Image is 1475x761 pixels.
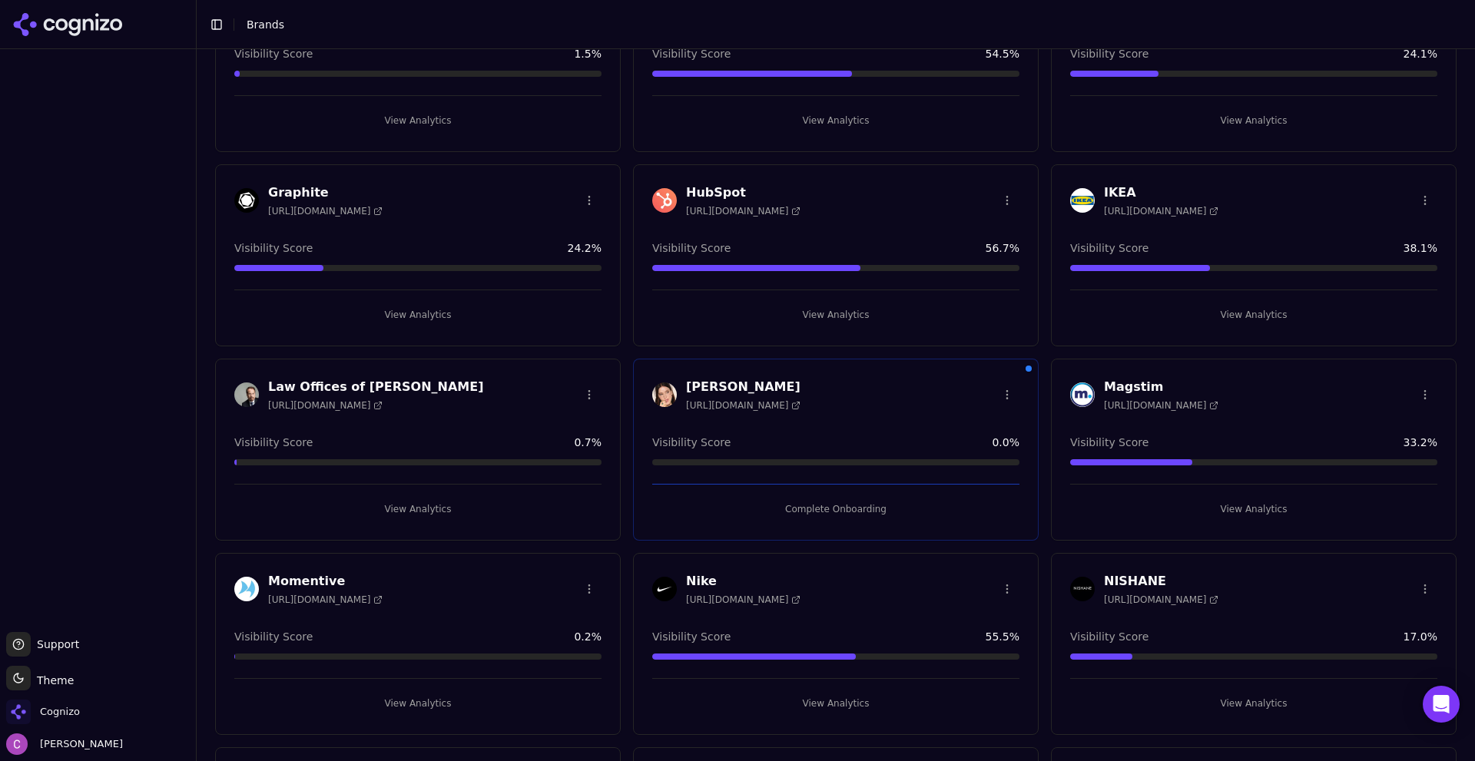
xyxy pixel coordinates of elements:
[652,577,677,601] img: Nike
[1070,629,1149,644] span: Visibility Score
[1423,686,1460,723] div: Open Intercom Messenger
[574,435,602,450] span: 0.7 %
[1070,577,1095,601] img: NISHANE
[268,378,483,396] h3: Law Offices of [PERSON_NAME]
[1070,382,1095,407] img: Magstim
[1404,240,1437,256] span: 38.1 %
[31,674,74,687] span: Theme
[268,184,383,202] h3: Graphite
[1070,497,1437,521] button: View Analytics
[234,108,602,133] button: View Analytics
[6,733,28,755] img: Chris Abouraad
[234,691,602,716] button: View Analytics
[1104,594,1218,606] span: [URL][DOMAIN_NAME]
[1070,108,1437,133] button: View Analytics
[574,46,602,61] span: 1.5 %
[6,700,31,724] img: Cognizo
[234,240,313,256] span: Visibility Score
[234,188,259,213] img: Graphite
[234,46,313,61] span: Visibility Score
[652,382,677,407] img: Lisa Eldridge
[686,205,800,217] span: [URL][DOMAIN_NAME]
[686,594,800,606] span: [URL][DOMAIN_NAME]
[1104,399,1218,412] span: [URL][DOMAIN_NAME]
[686,399,800,412] span: [URL][DOMAIN_NAME]
[6,733,123,755] button: Open user button
[1070,435,1149,450] span: Visibility Score
[652,497,1019,521] button: Complete Onboarding
[234,497,602,521] button: View Analytics
[986,46,1019,61] span: 54.5 %
[1104,572,1218,591] h3: NISHANE
[652,46,731,61] span: Visibility Score
[1104,205,1218,217] span: [URL][DOMAIN_NAME]
[268,594,383,606] span: [URL][DOMAIN_NAME]
[268,572,383,591] h3: Momentive
[1404,435,1437,450] span: 33.2 %
[234,577,259,601] img: Momentive
[234,629,313,644] span: Visibility Score
[652,629,731,644] span: Visibility Score
[1070,691,1437,716] button: View Analytics
[574,629,602,644] span: 0.2 %
[652,691,1019,716] button: View Analytics
[40,705,80,719] span: Cognizo
[6,700,80,724] button: Open organization switcher
[652,188,677,213] img: HubSpot
[247,17,1432,32] nav: breadcrumb
[686,378,800,396] h3: [PERSON_NAME]
[652,240,731,256] span: Visibility Score
[34,737,123,751] span: [PERSON_NAME]
[992,435,1019,450] span: 0.0 %
[652,303,1019,327] button: View Analytics
[234,435,313,450] span: Visibility Score
[652,435,731,450] span: Visibility Score
[1070,188,1095,213] img: IKEA
[1104,184,1218,202] h3: IKEA
[268,205,383,217] span: [URL][DOMAIN_NAME]
[986,629,1019,644] span: 55.5 %
[686,184,800,202] h3: HubSpot
[234,303,602,327] button: View Analytics
[31,637,79,652] span: Support
[568,240,602,256] span: 24.2 %
[686,572,800,591] h3: Nike
[1070,303,1437,327] button: View Analytics
[1104,378,1218,396] h3: Magstim
[268,399,383,412] span: [URL][DOMAIN_NAME]
[234,382,259,407] img: Law Offices of Norman J. Homen
[1404,46,1437,61] span: 24.1 %
[247,18,284,31] span: Brands
[1404,629,1437,644] span: 17.0 %
[986,240,1019,256] span: 56.7 %
[1070,46,1149,61] span: Visibility Score
[652,108,1019,133] button: View Analytics
[1070,240,1149,256] span: Visibility Score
